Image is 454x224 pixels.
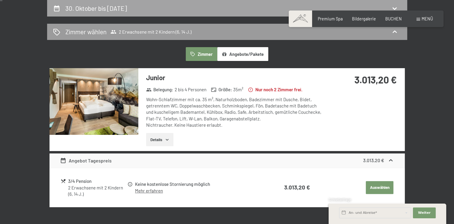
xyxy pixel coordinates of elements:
[366,181,393,194] button: Auswählen
[422,16,433,21] span: Menü
[418,210,431,215] span: Weiter
[110,29,191,35] span: 2 Erwachsene mit 2 Kindern (6, 14 J.)
[354,74,397,85] strong: 3.013,20 €
[413,207,436,218] button: Weiter
[329,198,351,201] span: Schnellanfrage
[65,27,107,36] h2: Zimmer wählen
[146,86,173,93] strong: Belegung :
[233,86,243,93] span: 35 m²
[60,157,112,164] div: Angebot Tagespreis
[68,178,127,185] div: 3/4 Pension
[186,47,217,61] button: Zimmer
[284,184,310,191] strong: 3.013,20 €
[146,133,173,146] button: Details
[211,86,232,93] strong: Größe :
[175,86,206,93] span: 2 bis 4 Personen
[146,73,325,82] h3: Junior
[65,5,127,12] h2: 30. Oktober bis [DATE]
[50,68,138,135] img: mss_renderimg.php
[318,16,343,21] a: Premium Spa
[68,185,127,198] div: 2 Erwachsene mit 2 Kindern (6, 14 J.)
[146,96,325,128] div: Wohn-Schlafzimmer mit ca. 35 m², Naturholzboden, Badezimmer mit Dusche, Bidet, getrenntem WC, Dop...
[50,153,405,168] div: Angebot Tagespreis3.013,20 €
[135,188,163,193] a: Mehr erfahren
[248,86,302,93] strong: Nur noch 2 Zimmer frei.
[217,47,268,61] button: Angebote/Pakete
[363,157,384,163] strong: 3.013,20 €
[385,16,402,21] a: BUCHEN
[352,16,376,21] a: Bildergalerie
[135,181,260,188] div: Keine kostenlose Stornierung möglich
